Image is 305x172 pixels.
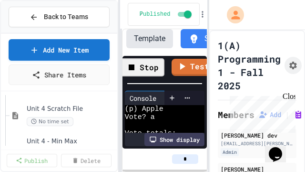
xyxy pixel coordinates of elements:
span: No time set [27,117,73,126]
a: Add New Item [9,39,110,61]
a: Share Items [9,64,110,85]
div: Show display [144,133,204,146]
button: Back to Teams [9,7,110,27]
a: Delete [61,154,112,167]
span: Unit 4 - Min Max [27,138,115,146]
span: Vote? a [125,113,155,121]
a: Publish [7,154,57,167]
div: Console [125,91,173,105]
h2: Members [218,108,254,121]
button: Assignment Settings [285,57,302,74]
div: Content is published and visible to students [140,9,193,20]
span: Back to Teams [44,12,88,22]
a: Tests [172,59,219,76]
span: Vote totals: [125,129,176,138]
div: [PERSON_NAME] dev [221,131,294,140]
iframe: chat widget [265,134,295,162]
button: Template [126,29,173,48]
div: Console [125,93,161,103]
div: My Account [217,4,246,26]
h1: 1(A) Programming 1 - Fall 2025 [218,39,281,92]
div: Admin [221,148,239,156]
span: (p) Apple [125,105,163,113]
div: Stop [120,58,164,76]
div: [EMAIL_ADDRESS][PERSON_NAME][DOMAIN_NAME] [221,140,294,147]
span: Published [140,11,171,18]
div: Chat with us now!Close [4,4,66,61]
iframe: chat widget [226,92,295,133]
span: Unit 4 Scratch File [27,105,115,113]
button: Solution [181,29,240,48]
